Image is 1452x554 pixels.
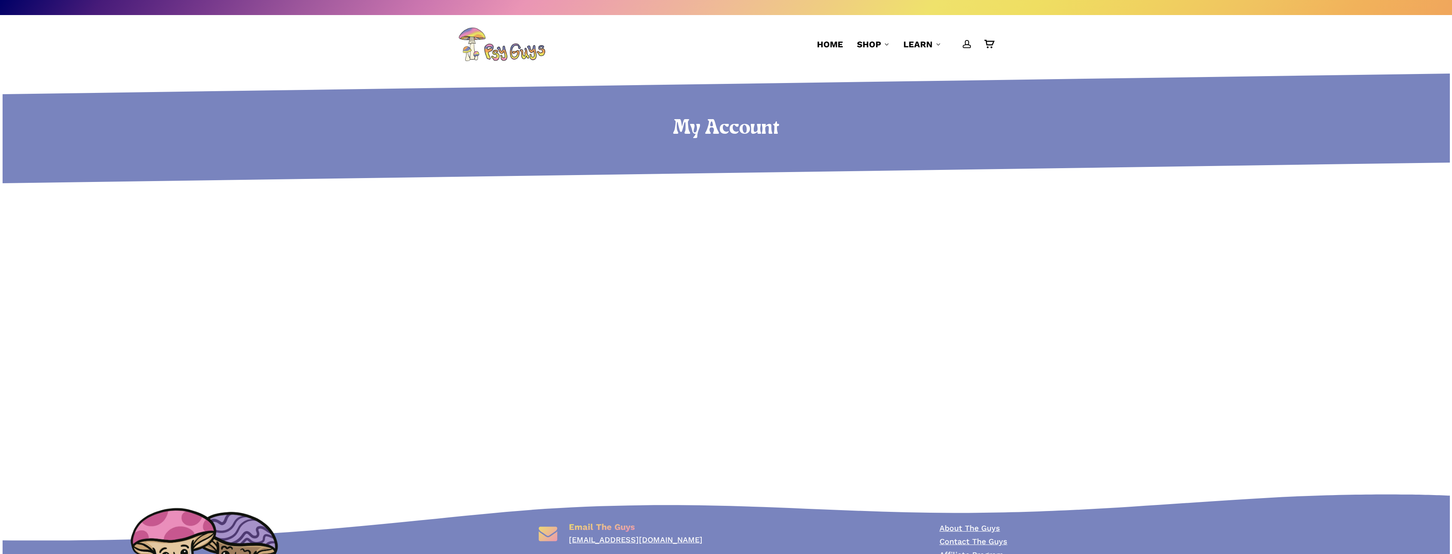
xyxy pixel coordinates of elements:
a: Lost your password? [691,386,761,394]
label: Remember me [620,327,669,335]
a: Home [817,38,843,50]
a: [EMAIL_ADDRESS][DOMAIN_NAME] [569,535,703,544]
a: About The Guys [939,523,1000,532]
nav: Main Menu [810,15,994,74]
span: Email The Guys [569,522,635,532]
span: Learn [903,39,933,49]
a: Shop [857,38,890,50]
h1: My Account [0,117,1452,141]
span: Home [817,39,843,49]
label: Password [609,284,843,298]
a: Contact The Guys [939,537,1007,546]
label: Username or email address [609,248,843,262]
a: Learn [903,38,941,50]
button: Log in [609,360,843,378]
img: PsyGuys [458,27,545,62]
span: Shop [857,39,881,49]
